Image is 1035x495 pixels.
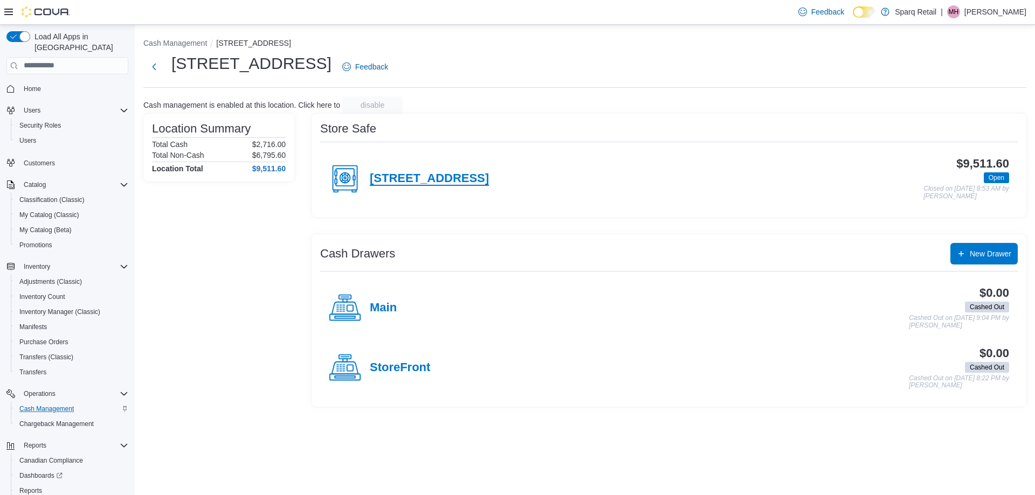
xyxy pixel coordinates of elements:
[15,224,76,236] a: My Catalog (Beta)
[19,104,128,117] span: Users
[11,118,133,133] button: Security Roles
[15,336,128,348] span: Purchase Orders
[19,157,59,170] a: Customers
[143,38,1026,51] nav: An example of EuiBreadcrumbs
[19,471,63,480] span: Dashboards
[252,164,286,173] h4: $9,511.60
[15,193,128,206] span: Classification (Classic)
[143,39,207,47] button: Cash Management
[2,438,133,453] button: Reports
[989,173,1004,183] span: Open
[15,290,128,303] span: Inventory Count
[970,248,1011,259] span: New Drawer
[979,347,1009,360] h3: $0.00
[15,290,70,303] a: Inventory Count
[19,353,73,361] span: Transfers (Classic)
[11,365,133,380] button: Transfers
[947,5,960,18] div: Maria Hartwick
[15,305,128,318] span: Inventory Manager (Classic)
[19,121,61,130] span: Security Roles
[19,368,46,377] span: Transfers
[19,136,36,145] span: Users
[19,439,51,452] button: Reports
[24,262,50,271] span: Inventory
[19,277,82,286] span: Adjustments (Classic)
[19,439,128,452] span: Reports
[19,338,68,346] span: Purchase Orders
[252,140,286,149] p: $2,716.00
[15,275,86,288] a: Adjustments (Classic)
[11,289,133,304] button: Inventory Count
[15,320,128,333] span: Manifests
[15,305,105,318] a: Inventory Manager (Classic)
[970,362,1004,372] span: Cashed Out
[19,323,47,331] span: Manifests
[15,208,128,221] span: My Catalog (Classic)
[965,362,1009,373] span: Cashed Out
[15,351,78,364] a: Transfers (Classic)
[30,31,128,53] span: Load All Apps in [GEOGRAPHIC_DATA]
[15,469,128,482] span: Dashboards
[15,320,51,333] a: Manifests
[956,157,1009,170] h3: $9,511.60
[2,103,133,118] button: Users
[22,6,70,17] img: Cova
[2,177,133,192] button: Catalog
[24,85,41,93] span: Home
[15,417,128,430] span: Chargeback Management
[19,104,45,117] button: Users
[24,159,55,168] span: Customers
[11,416,133,431] button: Chargeback Management
[11,133,133,148] button: Users
[15,119,128,132] span: Security Roles
[965,302,1009,312] span: Cashed Out
[19,82,45,95] a: Home
[19,456,83,465] span: Canadian Compliance
[949,5,959,18] span: MH
[19,486,42,495] span: Reports
[19,292,65,301] span: Inventory Count
[2,259,133,274] button: Inventory
[361,100,384,110] span: disable
[11,468,133,483] a: Dashboards
[11,238,133,253] button: Promotions
[11,350,133,365] button: Transfers (Classic)
[19,241,52,249] span: Promotions
[15,402,78,415] a: Cash Management
[19,226,72,234] span: My Catalog (Beta)
[252,151,286,159] p: $6,795.60
[2,155,133,170] button: Customers
[2,386,133,401] button: Operations
[15,454,128,467] span: Canadian Compliance
[338,56,392,78] a: Feedback
[15,417,98,430] a: Chargeback Management
[19,387,60,400] button: Operations
[15,366,128,379] span: Transfers
[941,5,943,18] p: |
[19,420,94,428] span: Chargeback Management
[923,185,1009,200] p: Closed on [DATE] 8:53 AM by [PERSON_NAME]
[19,260,54,273] button: Inventory
[853,6,875,18] input: Dark Mode
[320,247,395,260] h3: Cash Drawers
[15,454,87,467] a: Canadian Compliance
[811,6,844,17] span: Feedback
[950,243,1018,264] button: New Drawer
[19,211,79,219] span: My Catalog (Classic)
[15,134,128,147] span: Users
[370,172,489,186] h4: [STREET_ADDRESS]
[19,405,74,413] span: Cash Management
[19,260,128,273] span: Inventory
[370,301,397,315] h4: Main
[216,39,291,47] button: [STREET_ADDRESS]
[320,122,376,135] h3: Store Safe
[970,302,1004,312] span: Cashed Out
[143,101,340,109] p: Cash management is enabled at this location. Click here to
[2,81,133,96] button: Home
[171,53,332,74] h1: [STREET_ADDRESS]
[15,402,128,415] span: Cash Management
[11,207,133,222] button: My Catalog (Classic)
[11,192,133,207] button: Classification (Classic)
[15,239,57,252] a: Promotions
